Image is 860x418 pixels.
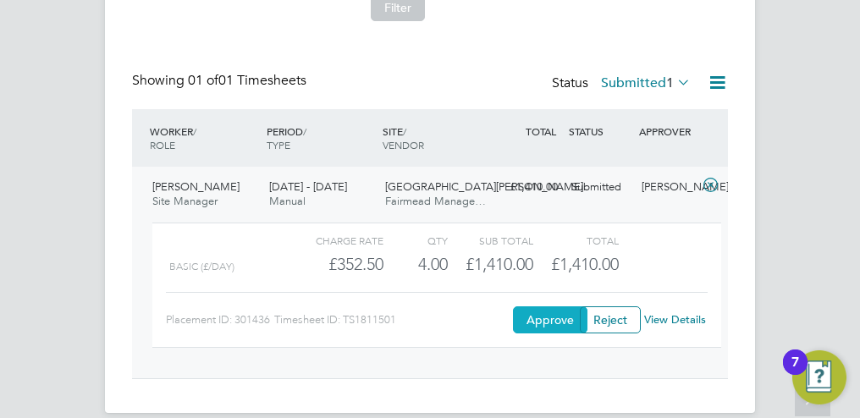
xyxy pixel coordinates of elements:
div: Charge rate [298,230,383,250]
div: Placement ID: 301436 [166,306,274,333]
div: Showing [132,72,310,90]
div: Submitted [565,173,635,201]
div: 7 [791,362,799,384]
span: 01 Timesheets [188,72,306,89]
div: £352.50 [298,250,383,278]
span: Site Manager [152,194,218,208]
div: SITE [378,116,495,160]
span: [PERSON_NAME] [152,179,240,194]
button: Open Resource Center, 7 new notifications [792,350,846,404]
span: / [303,124,306,138]
div: £1,410.00 [495,173,565,201]
span: Basic (£/day) [169,261,234,272]
span: 1 [666,74,674,91]
span: TYPE [267,138,290,151]
span: ROLE [150,138,175,151]
div: Timesheet ID: TS1811501 [274,306,513,333]
div: APPROVER [635,116,705,146]
button: Approve [513,306,587,333]
span: / [403,124,406,138]
div: PERIOD [262,116,379,160]
div: 4.00 [383,250,448,278]
span: £1,410.00 [551,254,619,274]
span: Manual [269,194,306,208]
span: Fairmead Manage… [385,194,486,208]
a: View Details [644,312,706,327]
div: STATUS [565,116,635,146]
div: £1,410.00 [448,250,533,278]
span: TOTAL [526,124,556,138]
span: [DATE] - [DATE] [269,179,347,194]
div: [PERSON_NAME] [635,173,705,201]
div: WORKER [146,116,262,160]
span: 01 of [188,72,218,89]
div: Sub Total [448,230,533,250]
span: VENDOR [383,138,424,151]
span: / [193,124,196,138]
div: Status [552,72,694,96]
div: QTY [383,230,448,250]
span: [GEOGRAPHIC_DATA][PERSON_NAME] [385,179,583,194]
div: Total [533,230,619,250]
label: Submitted [601,74,691,91]
button: Reject [580,306,641,333]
